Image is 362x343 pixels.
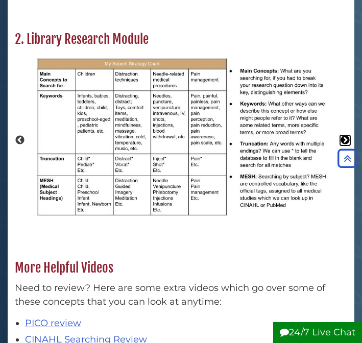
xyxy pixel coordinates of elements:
[25,317,81,329] a: PICO review
[340,135,350,145] button: Next
[15,135,25,145] button: Previous
[15,281,348,309] p: Need to review? Here are some extra videos which go over some of these concepts that you can look...
[273,322,362,343] button: 24/7 Live Chat
[10,260,353,276] h2: More Helpful Videos
[10,31,353,47] h2: 2. Library Research Module
[335,153,359,164] a: Back to Top
[25,53,337,228] img: Search Strategy Chart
